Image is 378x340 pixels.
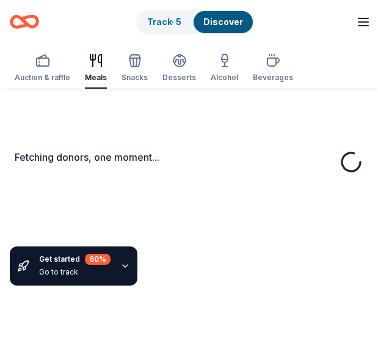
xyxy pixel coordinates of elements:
[253,73,293,83] div: Beverages
[203,17,243,27] a: Discover
[85,254,111,265] div: 60 %
[147,17,181,27] a: Track· 5
[122,48,148,89] button: Snacks
[122,73,148,83] div: Snacks
[15,48,70,89] button: Auction & raffle
[253,48,293,89] button: Beverages
[10,7,39,36] a: Home
[85,73,107,83] div: Meals
[162,48,196,89] button: Desserts
[211,48,238,89] button: Alcohol
[85,48,107,89] button: Meals
[15,73,70,83] div: Auction & raffle
[162,73,196,83] div: Desserts
[15,150,363,164] div: Fetching donors, one moment...
[39,254,111,265] div: Get started
[136,10,254,34] button: Track· 5Discover
[39,267,111,277] div: Go to track
[211,73,238,83] div: Alcohol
